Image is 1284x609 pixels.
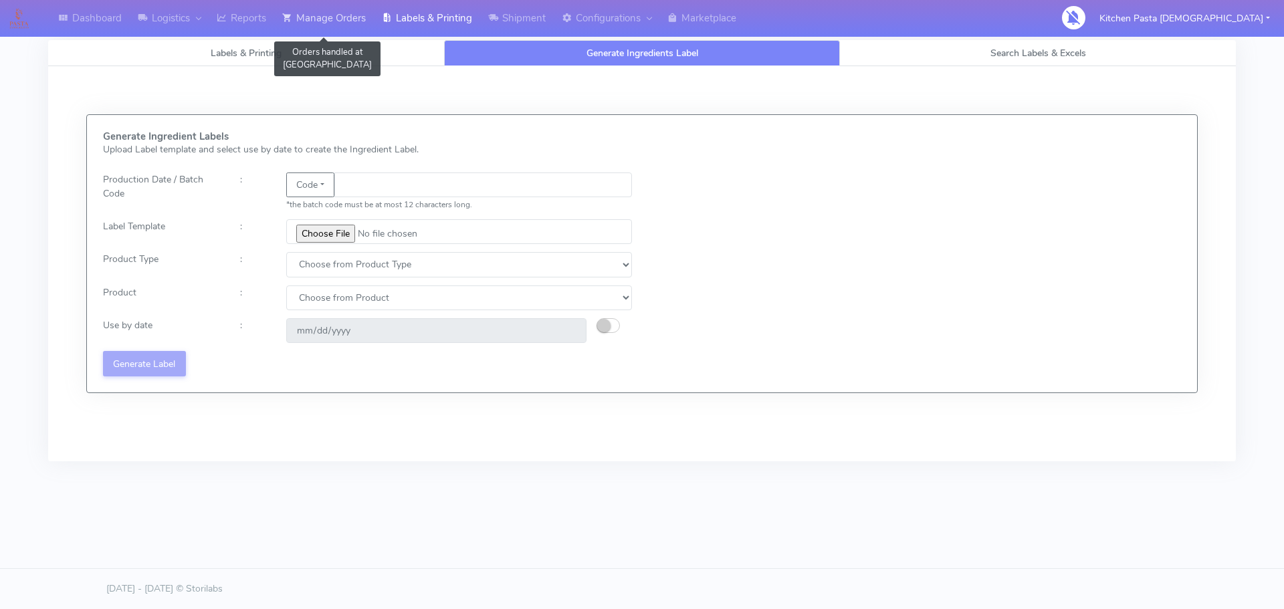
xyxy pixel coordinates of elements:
[230,219,276,244] div: :
[103,131,632,142] h5: Generate Ingredient Labels
[93,219,230,244] div: Label Template
[230,252,276,277] div: :
[990,47,1086,59] span: Search Labels & Excels
[103,142,632,156] p: Upload Label template and select use by date to create the Ingredient Label.
[93,172,230,211] div: Production Date / Batch Code
[1089,5,1280,32] button: Kitchen Pasta [DEMOGRAPHIC_DATA]
[286,172,334,197] button: Code
[286,199,472,210] small: *the batch code must be at most 12 characters long.
[230,172,276,211] div: :
[211,47,282,59] span: Labels & Printing
[93,252,230,277] div: Product Type
[93,285,230,310] div: Product
[230,318,276,343] div: :
[586,47,698,59] span: Generate Ingredients Label
[230,285,276,310] div: :
[103,351,186,376] button: Generate Label
[48,40,1236,66] ul: Tabs
[93,318,230,343] div: Use by date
